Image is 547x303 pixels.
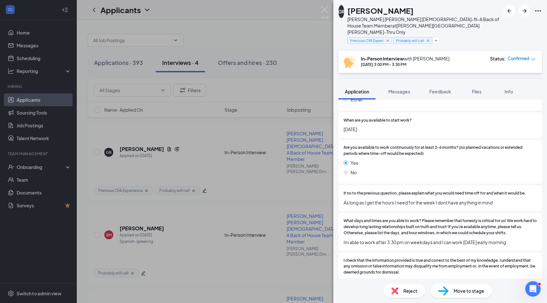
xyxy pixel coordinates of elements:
[429,89,451,94] span: Feedback
[521,7,528,15] svg: ArrowRight
[505,7,513,15] svg: ArrowLeftNew
[504,89,513,94] span: Info
[388,89,410,94] span: Messages
[344,199,537,206] span: As long as I get the hours I need for the week I dont have anything in mind
[347,16,500,35] div: [PERSON_NAME] [PERSON_NAME] [DEMOGRAPHIC_DATA]-fil-A Back of House Team Member at [PERSON_NAME][G...
[434,39,438,43] svg: Plus
[361,55,449,62] div: with [PERSON_NAME]
[531,57,535,61] span: down
[426,38,430,43] svg: Cross
[361,62,449,67] div: [DATE] 3:00 PM - 3:30 PM
[347,5,414,16] h1: [PERSON_NAME]
[351,96,363,103] span: Either
[385,38,390,43] svg: Cross
[454,287,484,294] span: Move to stage
[344,190,526,196] span: If no to the previous question, please explain what you would need time off for and when it would...
[361,56,404,61] b: In-Person Interview
[534,7,542,15] svg: Ellipses
[350,38,384,43] span: Previous CFA Experience
[344,239,537,246] span: Im able to work after 3:30 pm on weekdays and I can work [DATE] early morning
[344,145,537,157] span: Are you available to work continuously for at least 3-6 months? (no planned vacations or extended...
[403,287,417,294] span: Reject
[345,89,369,94] span: Application
[472,89,481,94] span: Files
[490,55,506,62] div: Status :
[351,159,358,166] span: Yes
[508,55,529,62] span: Confirmed
[350,278,365,285] span: I agree
[338,8,345,15] div: GR
[519,5,530,17] button: ArrowRight
[432,37,440,44] button: Plus
[351,169,357,176] span: No
[396,38,424,43] span: Probably will call
[525,281,541,297] iframe: Intercom live chat
[344,258,537,276] span: I check that the information provided is true and correct to the best of my knowledge. I understa...
[344,126,537,133] span: [DATE]
[344,117,412,124] span: When are you available to start work?
[503,5,515,17] button: ArrowLeftNew
[344,218,537,236] span: What days and times are you able to work? Please remember that honesty is critical for us! We wor...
